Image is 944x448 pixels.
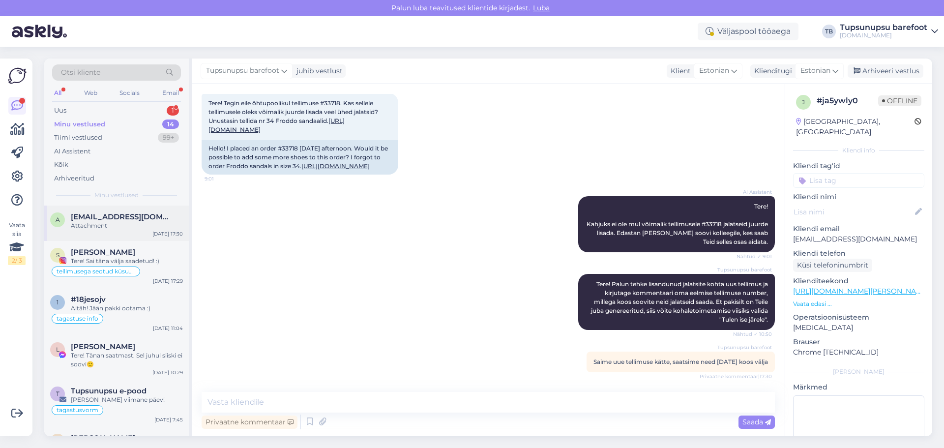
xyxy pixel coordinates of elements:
span: Tupsunupsu barefoot [717,266,772,273]
div: 14 [162,119,179,129]
div: Klient [667,66,691,76]
span: Tupsunupsu barefoot [717,344,772,351]
div: Attachment [71,221,183,230]
div: [DATE] 17:30 [152,230,183,238]
span: Tere! Palun tehke lisandunud jalatsite kohta uus tellimus ja kirjutage kommentaari oma eelmise te... [591,280,769,323]
span: Nähtud ✓ 10:50 [733,330,772,338]
div: Hello! I placed an order #33718 [DATE] afternoon. Would it be possible to add some more shoes to ... [202,140,398,175]
p: [EMAIL_ADDRESS][DOMAIN_NAME] [793,234,924,244]
span: Silja Eek [71,248,135,257]
div: Tiimi vestlused [54,133,102,143]
span: Tupsunupsu barefoot [206,65,279,76]
p: [MEDICAL_DATA] [793,323,924,333]
span: tellimusega seotud küsumus [57,269,135,274]
div: Web [82,87,99,99]
p: Kliendi email [793,224,924,234]
span: Estonian [800,65,830,76]
span: j [802,98,805,106]
div: Email [160,87,181,99]
span: tagastusvorm [57,407,98,413]
div: 2 / 3 [8,256,26,265]
div: [DATE] 10:29 [152,369,183,376]
span: Saime uue tellimuse kätte, saatsime need [DATE] koos välja [593,358,768,365]
div: 1 [167,106,179,116]
span: Privaatne kommentaar | 17:30 [700,373,772,380]
p: Kliendi nimi [793,192,924,202]
p: Vaata edasi ... [793,299,924,308]
div: Arhiveeritud [54,174,94,183]
span: L [56,346,59,353]
p: Operatsioonisüsteem [793,312,924,323]
a: Tupsunupsu barefoot[DOMAIN_NAME] [840,24,938,39]
span: #18jesojv [71,295,106,304]
span: Estonian [699,65,729,76]
div: Vaata siia [8,221,26,265]
p: Chrome [TECHNICAL_ID] [793,347,924,358]
div: [DATE] 17:29 [153,277,183,285]
input: Lisa nimi [794,207,913,217]
div: AI Assistent [54,147,90,156]
span: Saada [742,418,771,426]
div: Kliendi info [793,146,924,155]
span: Luba [530,3,553,12]
div: [GEOGRAPHIC_DATA], [GEOGRAPHIC_DATA] [796,117,914,137]
div: Socials [118,87,142,99]
p: Klienditeekond [793,276,924,286]
div: Minu vestlused [54,119,105,129]
div: Kõik [54,160,68,170]
span: Minu vestlused [94,191,139,200]
span: 9:01 [205,175,241,182]
span: tagastuse info [57,316,98,322]
span: Tupsunupsu e-pood [71,387,147,395]
div: Tupsunupsu barefoot [840,24,927,31]
span: Tere! Kahjuks ei ole mul võimalik tellimusele #33718 jalatseid juurde lisada. Edastan [PERSON_NAM... [587,203,769,245]
span: Teele Nilson [71,434,135,443]
div: Küsi telefoninumbrit [793,259,872,272]
span: annika.sharai@gmail.com [71,212,173,221]
div: [PERSON_NAME] viimane päev! [71,395,183,404]
p: Kliendi telefon [793,248,924,259]
div: All [52,87,63,99]
span: Tere! Tegin eile õhtupoolikul tellimuse #33718. Kas sellele tellimusele oleks võimalik juurde lis... [208,99,380,133]
div: Aitäh! Jään pakki ootama :) [71,304,183,313]
div: Tere! Sai täna välja saadetud! :) [71,257,183,266]
span: T [56,390,59,397]
span: AI Assistent [735,188,772,196]
a: [URL][DOMAIN_NAME] [301,162,370,170]
div: [PERSON_NAME] [793,367,924,376]
span: S [56,251,59,259]
div: 99+ [158,133,179,143]
a: [URL][DOMAIN_NAME][PERSON_NAME] [793,287,929,296]
div: [DATE] 11:04 [153,325,183,332]
p: Märkmed [793,382,924,392]
div: [DOMAIN_NAME] [840,31,927,39]
div: Privaatne kommentaar [202,416,297,429]
div: Arhiveeri vestlus [848,64,923,78]
div: Klienditugi [750,66,792,76]
span: Otsi kliente [61,67,100,78]
span: a [56,216,60,223]
span: Offline [878,95,921,106]
span: 1 [57,299,59,306]
div: # ja5ywly0 [817,95,878,107]
input: Lisa tag [793,173,924,188]
div: juhib vestlust [293,66,343,76]
div: Väljaspool tööaega [698,23,798,40]
div: [DATE] 7:45 [154,416,183,423]
div: TB [822,25,836,38]
p: Brauser [793,337,924,347]
div: Tere! Tänan saatmast. Sel juhul siiski ei soovi🙂 [71,351,183,369]
div: Uus [54,106,66,116]
span: Laura Vanags [71,342,135,351]
span: Nähtud ✓ 9:01 [735,253,772,260]
img: Askly Logo [8,66,27,85]
p: Kliendi tag'id [793,161,924,171]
